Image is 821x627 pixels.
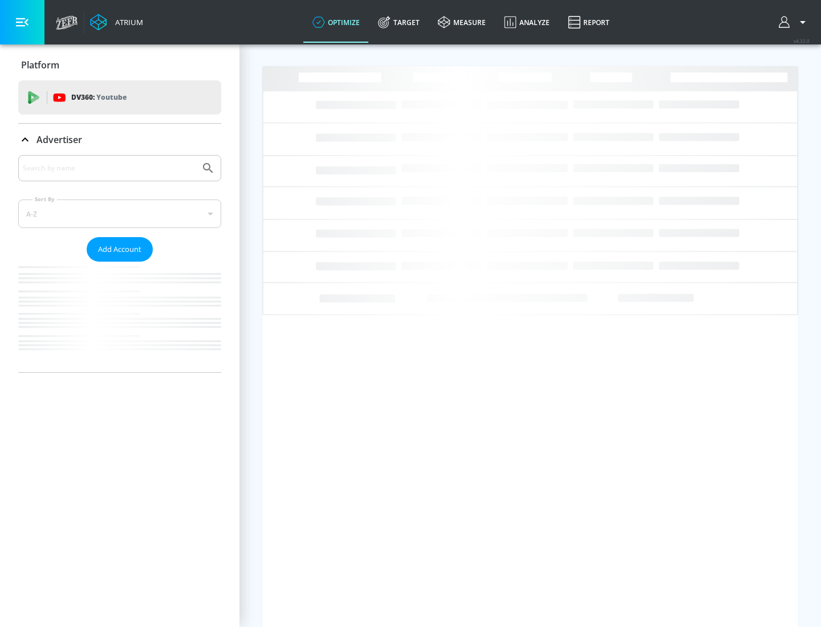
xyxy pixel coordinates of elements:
a: Atrium [90,14,143,31]
button: Add Account [87,237,153,262]
div: Advertiser [18,155,221,372]
nav: list of Advertiser [18,262,221,372]
label: Sort By [32,196,57,203]
span: v 4.32.0 [794,38,810,44]
div: Platform [18,49,221,81]
a: optimize [303,2,369,43]
a: measure [429,2,495,43]
div: A-Z [18,199,221,228]
div: Atrium [111,17,143,27]
div: DV360: Youtube [18,80,221,115]
span: Add Account [98,243,141,256]
a: Target [369,2,429,43]
p: DV360: [71,91,127,104]
p: Advertiser [36,133,82,146]
p: Youtube [96,91,127,103]
input: Search by name [23,161,196,176]
p: Platform [21,59,59,71]
a: Report [559,2,619,43]
a: Analyze [495,2,559,43]
div: Advertiser [18,124,221,156]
